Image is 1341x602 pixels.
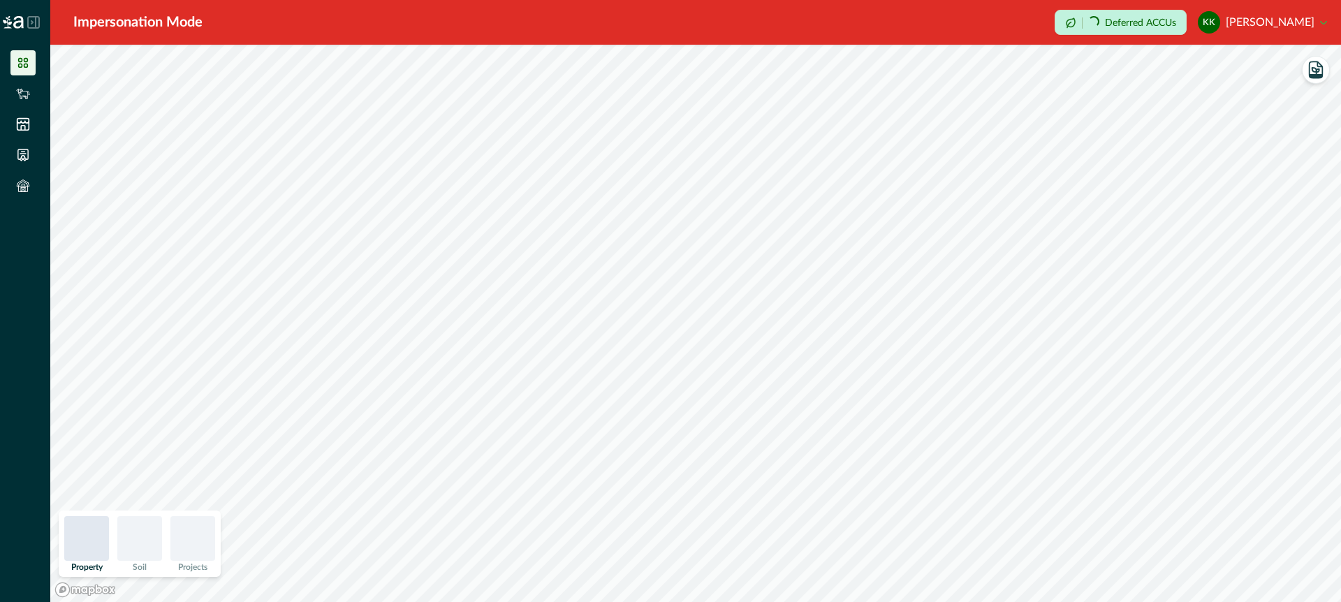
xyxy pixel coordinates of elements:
[50,45,1341,602] canvas: Map
[178,563,207,571] p: Projects
[1105,17,1176,28] p: Deferred ACCUs
[73,12,203,33] div: Impersonation Mode
[133,563,147,571] p: Soil
[3,16,24,29] img: Logo
[54,582,116,598] a: Mapbox logo
[1198,6,1327,39] button: Kate Kirk[PERSON_NAME]
[71,563,103,571] p: Property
